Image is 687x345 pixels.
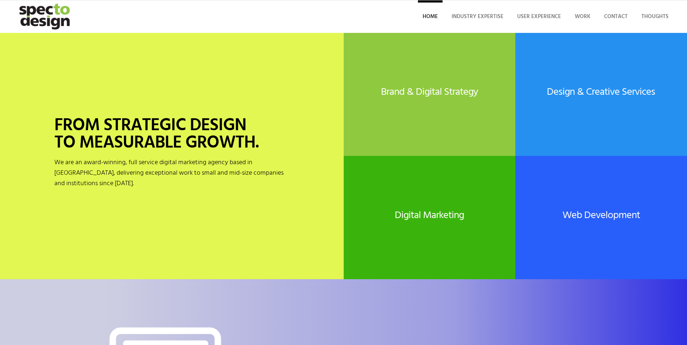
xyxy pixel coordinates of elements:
a: Home [418,0,443,33]
span: User Experience [517,12,561,21]
h2: Design & Creative Services [515,87,687,98]
a: Contact [599,0,632,33]
h2: Brand & Digital Strategy [344,87,515,98]
span: Industry Expertise [452,12,503,21]
span: Home [423,12,438,21]
h1: FROM STRATEGIC DESIGN TO MEASURABLE GROWTH. [54,117,289,152]
a: User Experience [512,0,566,33]
span: Thoughts [641,12,669,21]
p: We are an award-winning, full service digital marketing agency based in [GEOGRAPHIC_DATA], delive... [54,157,289,189]
span: Contact [604,12,628,21]
img: specto-logo-2020 [14,0,77,33]
a: Web Development [562,207,640,223]
a: Work [570,0,595,33]
a: Thoughts [637,0,673,33]
span: Work [575,12,590,21]
h2: Digital Marketing [344,210,515,221]
a: Industry Expertise [447,0,508,33]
